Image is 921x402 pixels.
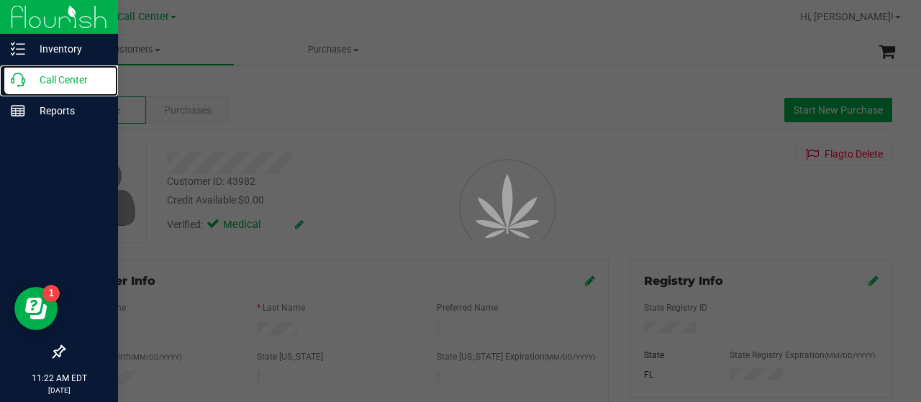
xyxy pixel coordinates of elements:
[11,104,25,118] inline-svg: Reports
[11,73,25,87] inline-svg: Call Center
[6,385,112,396] p: [DATE]
[6,372,112,385] p: 11:22 AM EDT
[25,40,112,58] p: Inventory
[25,71,112,88] p: Call Center
[25,102,112,119] p: Reports
[11,42,25,56] inline-svg: Inventory
[14,287,58,330] iframe: Resource center
[42,285,60,302] iframe: Resource center unread badge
